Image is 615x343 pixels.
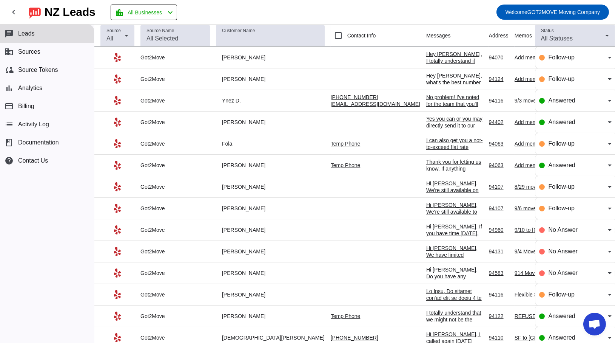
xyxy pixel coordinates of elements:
[216,183,325,190] div: [PERSON_NAME]
[216,162,325,169] div: [PERSON_NAME]
[489,291,509,298] div: 94116
[541,28,554,33] mat-label: Status
[18,85,42,92] span: Analytics
[489,183,509,190] div: 94107
[216,76,325,82] div: [PERSON_NAME]
[140,119,210,126] div: Got2Move
[216,119,325,126] div: [PERSON_NAME]
[140,205,210,212] div: Got2Move
[549,54,575,61] span: Follow-up
[549,183,575,190] span: Follow-up
[549,291,575,298] span: Follow-up
[489,248,509,255] div: 94131
[489,119,509,126] div: 94402
[216,270,325,276] div: [PERSON_NAME]
[113,247,122,256] mat-icon: Yelp
[549,76,575,82] span: Follow-up
[216,227,325,233] div: [PERSON_NAME]
[489,140,509,147] div: 94063
[549,119,575,125] span: Answered
[331,101,420,107] a: [EMAIL_ADDRESS][DOMAIN_NAME]
[5,138,14,147] span: book
[489,313,509,320] div: 94122
[140,270,210,276] div: Got2Move
[140,76,210,82] div: Got2Move
[5,120,14,129] mat-icon: list
[113,312,122,321] mat-icon: Yelp
[140,291,210,298] div: Got2Move
[18,30,35,37] span: Leads
[549,205,575,211] span: Follow-up
[489,205,509,212] div: 94107
[549,227,578,233] span: No Answer
[549,313,575,319] span: Answered
[583,313,606,335] a: Open chat
[216,291,325,298] div: [PERSON_NAME]
[18,139,59,146] span: Documentation
[5,65,14,74] mat-icon: cloud_sync
[140,313,210,320] div: Got2Move
[140,248,210,255] div: Got2Move
[216,97,325,104] div: Ynez D.
[331,335,378,341] a: [PHONE_NUMBER]
[113,290,122,299] mat-icon: Yelp
[113,118,122,127] mat-icon: Yelp
[5,102,14,111] mat-icon: payment
[496,5,609,20] button: WelcomeGOT2MOVE Moving Company
[222,28,255,33] mat-label: Customer Name
[549,248,578,255] span: No Answer
[146,28,174,33] mat-label: Source Name
[113,204,122,213] mat-icon: Yelp
[426,266,483,321] div: Hi [PERSON_NAME], Do you have any questions about the quote? If you are free [DATE], we can hop o...
[216,248,325,255] div: [PERSON_NAME]
[506,9,527,15] span: Welcome
[45,7,96,17] div: NZ Leads
[331,141,361,147] a: Temp Phone
[549,334,575,341] span: Answered
[111,5,177,20] button: All Businesses
[331,162,361,168] a: Temp Phone
[331,94,378,100] a: [PHONE_NUMBER]
[216,313,325,320] div: [PERSON_NAME]
[140,97,210,104] div: Got2Move
[426,223,483,284] div: Hi [PERSON_NAME], If you have time [DATE], we can hop on a quick virtual estimate so I can provid...
[489,54,509,61] div: 94070
[18,48,40,55] span: Sources
[506,7,600,17] span: GOT2MOVE Moving Company
[216,205,325,212] div: [PERSON_NAME]
[489,76,509,82] div: 94124
[106,28,121,33] mat-label: Source
[331,313,361,319] a: Temp Phone
[489,97,509,104] div: 94116
[5,156,14,165] mat-icon: help
[113,333,122,342] mat-icon: Yelp
[426,72,483,113] div: Hey [PERSON_NAME], what's the best number to reach you at? I'd love to give you a quick call and ...
[216,140,325,147] div: Fola
[426,158,483,192] div: Thank you for letting us know. If anything changes, give us a call o message here. Belle [PHONE_N...
[128,7,162,18] span: All Businesses
[489,334,509,341] div: 94110
[9,8,18,17] mat-icon: chevron_left
[18,121,49,128] span: Activity Log
[426,115,483,163] div: Yes you can or you may directly send it to our email at [EMAIL_ADDRESS][DOMAIN_NAME] that way we ...
[113,182,122,191] mat-icon: Yelp
[113,96,122,105] mat-icon: Yelp
[541,35,573,42] span: All Statuses
[346,32,376,39] label: Contact Info
[549,270,578,276] span: No Answer
[140,140,210,147] div: Got2Move
[140,334,210,341] div: Got2Move
[140,183,210,190] div: Got2Move
[113,53,122,62] mat-icon: Yelp
[113,139,122,148] mat-icon: Yelp
[113,161,122,170] mat-icon: Yelp
[113,225,122,234] mat-icon: Yelp
[115,8,124,17] mat-icon: location_city
[489,25,515,47] th: Address
[5,84,14,93] mat-icon: bar_chart
[426,51,483,207] div: Hey [PERSON_NAME], I totally understand if you're busy! It's also great to know your move is just...
[426,94,483,162] div: No problem! I've noted for the team that you'll be paying the remaining balance via Zelle. By the...
[106,35,113,42] span: All
[113,269,122,278] mat-icon: Yelp
[140,54,210,61] div: Got2Move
